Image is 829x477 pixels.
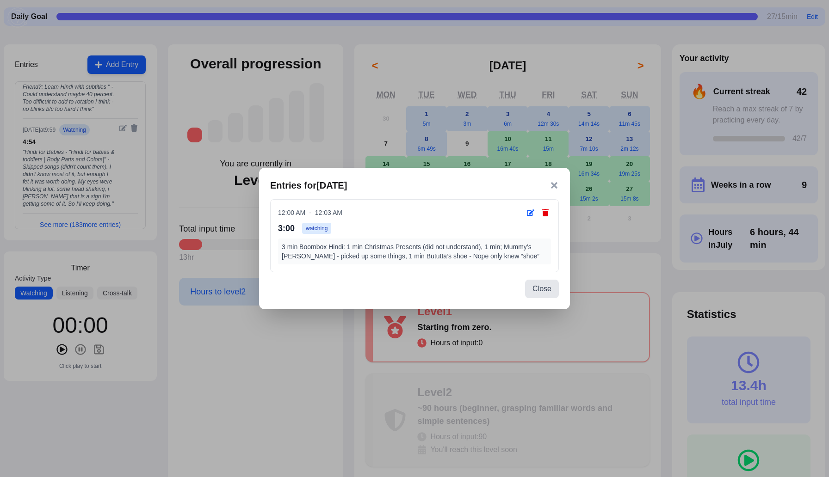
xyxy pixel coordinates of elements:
span: 3:00 [278,222,295,235]
span: - [309,208,311,217]
button: Close [525,280,559,298]
span: 12:03 AM [315,208,342,217]
span: 12:00 AM [278,208,305,217]
div: 3 min Boombox Hindi: 1 min Christmas Presents (did not understand), 1 min; Mummy’s [PERSON_NAME] ... [278,238,551,264]
h3: Entries for [DATE] [270,179,347,192]
span: watching [302,223,331,234]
